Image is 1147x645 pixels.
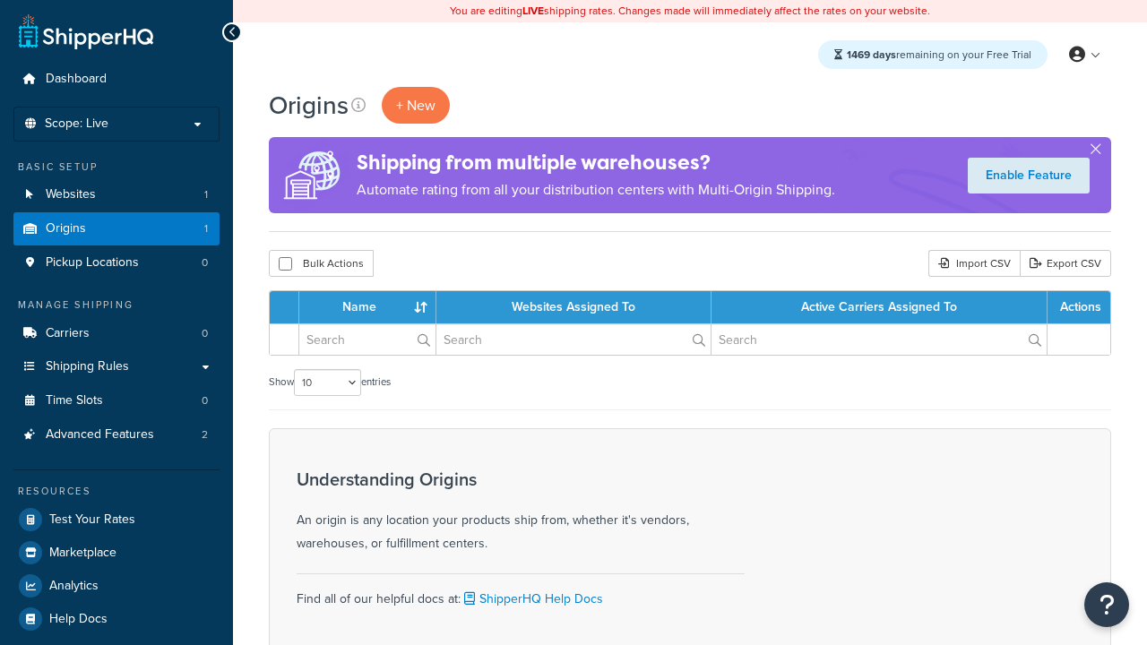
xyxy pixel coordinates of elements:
[461,589,603,608] a: ShipperHQ Help Docs
[202,393,208,408] span: 0
[13,212,220,245] li: Origins
[202,326,208,341] span: 0
[299,324,436,355] input: Search
[46,255,139,271] span: Pickup Locations
[436,324,711,355] input: Search
[45,116,108,132] span: Scope: Live
[294,369,361,396] select: Showentries
[204,187,208,202] span: 1
[818,40,1048,69] div: remaining on your Free Trial
[13,484,220,499] div: Resources
[297,469,745,489] h3: Understanding Origins
[13,384,220,417] li: Time Slots
[49,512,135,528] span: Test Your Rates
[49,612,108,627] span: Help Docs
[382,87,450,124] a: + New
[13,350,220,383] a: Shipping Rules
[357,177,835,202] p: Automate rating from all your distribution centers with Multi-Origin Shipping.
[13,570,220,602] a: Analytics
[711,291,1048,323] th: Active Carriers Assigned To
[46,221,86,236] span: Origins
[299,291,436,323] th: Name
[269,137,357,213] img: ad-origins-multi-dfa493678c5a35abed25fd24b4b8a3fa3505936ce257c16c00bdefe2f3200be3.png
[46,326,90,341] span: Carriers
[436,291,711,323] th: Websites Assigned To
[13,418,220,451] a: Advanced Features 2
[46,359,129,374] span: Shipping Rules
[13,212,220,245] a: Origins 1
[202,255,208,271] span: 0
[49,546,116,561] span: Marketplace
[46,72,107,87] span: Dashboard
[46,393,103,408] span: Time Slots
[1048,291,1110,323] th: Actions
[269,88,349,123] h1: Origins
[297,469,745,555] div: An origin is any location your products ship from, whether it's vendors, warehouses, or fulfillme...
[202,427,208,443] span: 2
[13,537,220,569] a: Marketplace
[396,95,436,116] span: + New
[357,148,835,177] h4: Shipping from multiple warehouses?
[711,324,1047,355] input: Search
[1084,582,1129,627] button: Open Resource Center
[13,384,220,417] a: Time Slots 0
[13,317,220,350] li: Carriers
[13,159,220,175] div: Basic Setup
[269,250,374,277] button: Bulk Actions
[968,158,1090,193] a: Enable Feature
[13,178,220,211] li: Websites
[928,250,1020,277] div: Import CSV
[13,63,220,96] a: Dashboard
[13,178,220,211] a: Websites 1
[522,3,544,19] b: LIVE
[297,573,745,611] div: Find all of our helpful docs at:
[13,246,220,279] a: Pickup Locations 0
[13,246,220,279] li: Pickup Locations
[1020,250,1111,277] a: Export CSV
[49,579,99,594] span: Analytics
[19,13,153,49] a: ShipperHQ Home
[13,317,220,350] a: Carriers 0
[847,47,896,63] strong: 1469 days
[204,221,208,236] span: 1
[13,503,220,536] a: Test Your Rates
[269,369,391,396] label: Show entries
[13,603,220,635] a: Help Docs
[13,418,220,451] li: Advanced Features
[13,297,220,313] div: Manage Shipping
[46,187,96,202] span: Websites
[46,427,154,443] span: Advanced Features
